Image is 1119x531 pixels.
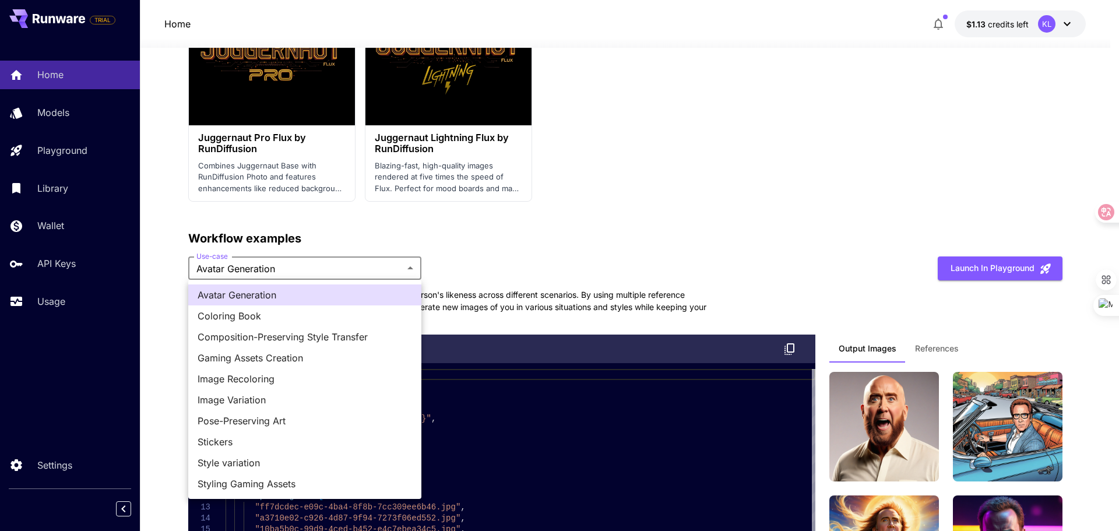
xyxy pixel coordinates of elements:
span: Styling Gaming Assets [198,477,412,491]
span: Image Recoloring [198,372,412,386]
span: Pose-Preserving Art [198,414,412,428]
span: Stickers [198,435,412,449]
span: Image Variation [198,393,412,407]
span: Gaming Assets Creation [198,351,412,365]
span: Coloring Book [198,309,412,323]
span: Composition-Preserving Style Transfer [198,330,412,344]
span: Avatar Generation [198,288,412,302]
span: Style variation [198,456,412,470]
